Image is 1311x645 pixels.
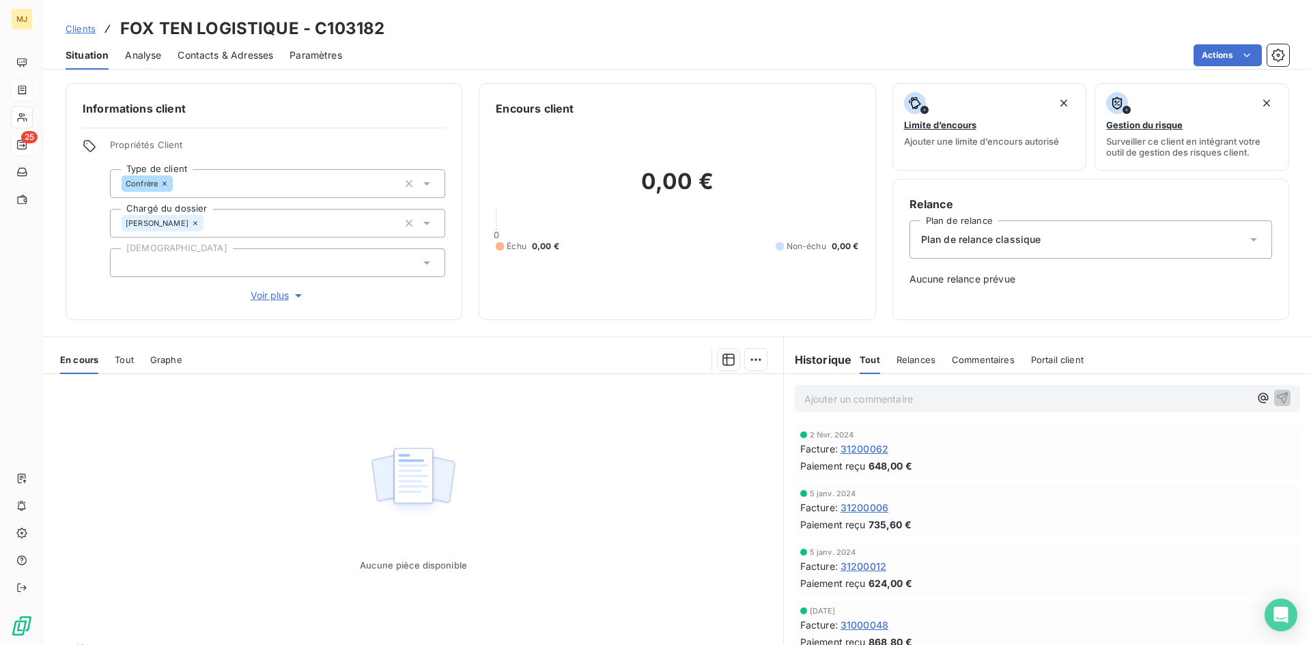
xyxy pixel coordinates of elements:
span: Clients [66,23,96,34]
span: Voir plus [251,289,305,302]
span: 735,60 € [869,517,912,532]
span: Propriétés Client [110,139,445,158]
span: 0,00 € [832,240,859,253]
span: [DATE] [810,607,836,615]
span: 2 févr. 2024 [810,431,854,439]
img: Empty state [369,440,457,525]
span: Tout [860,354,880,365]
span: Relances [897,354,935,365]
span: Aucune pièce disponible [360,560,467,571]
button: Limite d’encoursAjouter une limite d’encours autorisé [892,83,1087,171]
span: Contacts & Adresses [178,48,273,62]
span: Non-échu [787,240,826,253]
span: 5 janv. 2024 [810,548,856,556]
span: Analyse [125,48,161,62]
span: 0,00 € [532,240,559,253]
input: Ajouter une valeur [173,177,184,190]
span: Portail client [1031,354,1084,365]
span: 5 janv. 2024 [810,489,856,498]
span: Limite d’encours [904,119,976,130]
input: Ajouter une valeur [122,257,132,269]
span: Paiement reçu [800,517,866,532]
span: 31000048 [841,618,888,632]
img: Logo LeanPay [11,615,33,637]
span: Facture : [800,559,838,573]
span: 648,00 € [869,459,912,473]
input: Ajouter une valeur [203,217,214,229]
h2: 0,00 € [496,168,858,209]
div: MJ [11,8,33,30]
span: Plan de relance classique [921,233,1041,246]
span: Graphe [150,354,182,365]
span: Facture : [800,500,838,515]
span: 25 [21,131,38,143]
span: 624,00 € [869,576,912,590]
button: Gestion du risqueSurveiller ce client en intégrant votre outil de gestion des risques client. [1095,83,1289,171]
span: Surveiller ce client en intégrant votre outil de gestion des risques client. [1106,136,1278,158]
button: Voir plus [110,288,445,303]
h6: Relance [910,196,1272,212]
h6: Historique [784,352,852,368]
span: Paiement reçu [800,459,866,473]
span: Paramètres [290,48,342,62]
span: Gestion du risque [1106,119,1183,130]
span: [PERSON_NAME] [126,219,188,227]
span: Aucune relance prévue [910,272,1272,286]
span: 31200012 [841,559,886,573]
span: Tout [115,354,134,365]
h3: FOX TEN LOGISTIQUE - C103182 [120,16,384,41]
span: Commentaires [952,354,1015,365]
div: Open Intercom Messenger [1265,599,1297,631]
a: Clients [66,22,96,35]
span: Échu [507,240,526,253]
span: En cours [60,354,98,365]
span: Confrère [126,180,158,188]
span: 31200006 [841,500,888,515]
button: Actions [1194,44,1262,66]
span: Paiement reçu [800,576,866,590]
span: Ajouter une limite d’encours autorisé [904,136,1059,147]
span: Facture : [800,618,838,632]
h6: Informations client [83,100,445,117]
span: Situation [66,48,109,62]
span: Facture : [800,442,838,456]
span: 31200062 [841,442,888,456]
span: 0 [494,229,499,240]
h6: Encours client [496,100,574,117]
